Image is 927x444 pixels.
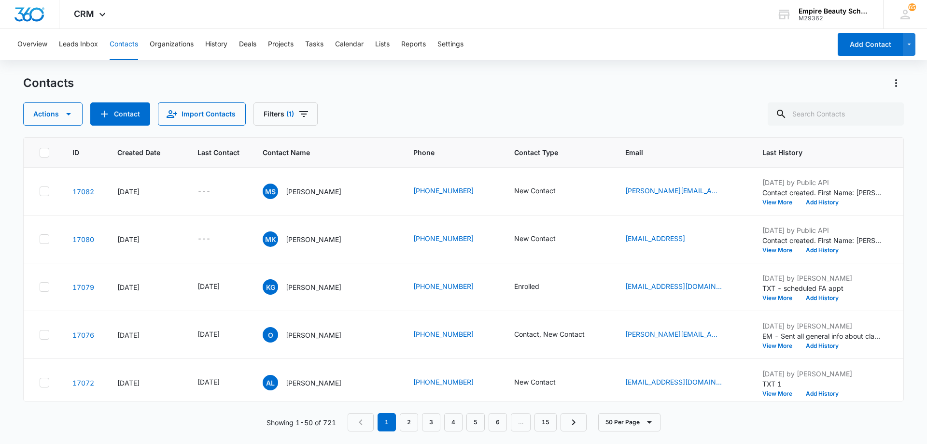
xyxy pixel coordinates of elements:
div: Last Contact - 1759968000 - Select to Edit Field [197,377,237,388]
button: Settings [437,29,463,60]
button: Add History [799,343,845,349]
button: Tasks [305,29,323,60]
span: Last Contact [197,147,239,158]
div: Email - molly.shannon@maine.edu - Select to Edit Field [625,186,739,197]
button: View More [762,391,799,397]
span: 65 [908,3,916,11]
button: Actions [888,75,904,91]
span: O [263,327,278,343]
button: Actions [23,102,83,126]
div: New Contact [514,233,556,243]
div: Contact Name - Anna Leslie - Select to Edit Field [263,375,359,390]
span: KG [263,279,278,295]
div: [DATE] [117,378,174,388]
div: Contact, New Contact [514,329,585,339]
a: Page 5 [466,413,485,431]
div: [DATE] [197,377,220,387]
a: [PERSON_NAME][EMAIL_ADDRESS][PERSON_NAME][US_STATE][DOMAIN_NAME] [625,186,722,196]
a: Navigate to contact details page for Marie Kerline Clenord [72,235,94,243]
button: Organizations [150,29,194,60]
span: MS [263,184,278,199]
div: Enrolled [514,281,539,291]
div: Phone - (207) 284-3735 - Select to Edit Field [413,186,491,197]
div: [DATE] [117,186,174,197]
a: [EMAIL_ADDRESS] [625,233,685,243]
a: Page 4 [444,413,463,431]
p: [DATE] by [PERSON_NAME] [762,369,883,379]
a: [EMAIL_ADDRESS][DOMAIN_NAME] [625,377,722,387]
div: Contact Name - Marie Kerline Clenord - Select to Edit Field [263,231,359,247]
span: (1) [286,111,294,117]
p: [DATE] by [PERSON_NAME] [762,273,883,283]
button: Lists [375,29,390,60]
p: [PERSON_NAME] [286,378,341,388]
a: Navigate to contact details page for Molly Shannon [72,187,94,196]
div: [DATE] [197,329,220,339]
input: Search Contacts [768,102,904,126]
p: [PERSON_NAME] [286,186,341,197]
div: Last Contact - 1759968000 - Select to Edit Field [197,281,237,293]
p: Contact created. First Name: [PERSON_NAME] Last Name: [PERSON_NAME] Source: Form - Facebook Statu... [762,235,883,245]
p: [PERSON_NAME] [286,330,341,340]
nav: Pagination [348,413,587,431]
a: [PHONE_NUMBER] [413,281,474,291]
a: Page 2 [400,413,418,431]
button: View More [762,200,799,205]
div: Contact Name - Molly Shannon - Select to Edit Field [263,184,359,199]
div: Last Contact - - Select to Edit Field [197,233,228,245]
em: 1 [378,413,396,431]
div: Phone - (603) 202-2218 - Select to Edit Field [413,329,491,341]
div: [DATE] [117,330,174,340]
button: Filters [253,102,318,126]
div: Email - mariekerlinerene20@gmail.con - Select to Edit Field [625,233,702,245]
p: TXT 1 [762,379,883,389]
button: Add History [799,391,845,397]
span: MK [263,231,278,247]
div: Contact Name - Kristen Grogan - Select to Edit Field [263,279,359,295]
a: [PHONE_NUMBER] [413,377,474,387]
div: Contact Name - Olivia - Select to Edit Field [263,327,359,343]
button: Deals [239,29,256,60]
a: Navigate to contact details page for Kristen Grogan [72,283,94,291]
span: CRM [74,9,94,19]
a: Next Page [561,413,587,431]
a: [PERSON_NAME][EMAIL_ADDRESS][DOMAIN_NAME] [625,329,722,339]
div: [DATE] [197,281,220,291]
button: Add History [799,295,845,301]
span: ID [72,147,80,158]
button: Contacts [110,29,138,60]
div: --- [197,233,211,245]
a: [EMAIL_ADDRESS][DOMAIN_NAME] [625,281,722,291]
button: Reports [401,29,426,60]
p: Showing 1-50 of 721 [267,417,336,428]
button: Projects [268,29,294,60]
p: [DATE] by Public API [762,177,883,187]
div: Last Contact - - Select to Edit Field [197,186,228,197]
div: New Contact [514,186,556,196]
p: TXT - scheduled FA appt [762,283,883,293]
div: New Contact [514,377,556,387]
p: [PERSON_NAME] [286,234,341,244]
p: Contact created. First Name: [PERSON_NAME] Last Name: [PERSON_NAME] Source: Form - Contact Us Sta... [762,187,883,198]
p: [DATE] by [PERSON_NAME] [762,321,883,331]
button: View More [762,295,799,301]
div: Email - olivia_sxy@yahoo.com - Select to Edit Field [625,329,739,341]
span: Contact Type [514,147,588,158]
div: Contact Type - Enrolled - Select to Edit Field [514,281,557,293]
p: [DATE] by Public API [762,225,883,235]
div: --- [197,186,211,197]
a: [PHONE_NUMBER] [413,329,474,339]
div: account name [799,7,869,15]
a: Page 15 [534,413,557,431]
div: Email - kgrogan2648@gmail.com - Select to Edit Field [625,281,739,293]
button: Add History [799,200,845,205]
div: notifications count [908,3,916,11]
p: EM - Sent all general info about classes, offered tour of the campus as well [762,331,883,341]
span: Phone [413,147,477,158]
div: [DATE] [117,282,174,292]
button: View More [762,247,799,253]
a: Page 6 [489,413,507,431]
button: Add Contact [838,33,903,56]
div: account id [799,15,869,22]
div: Phone - (603) 534-1727 - Select to Edit Field [413,377,491,388]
